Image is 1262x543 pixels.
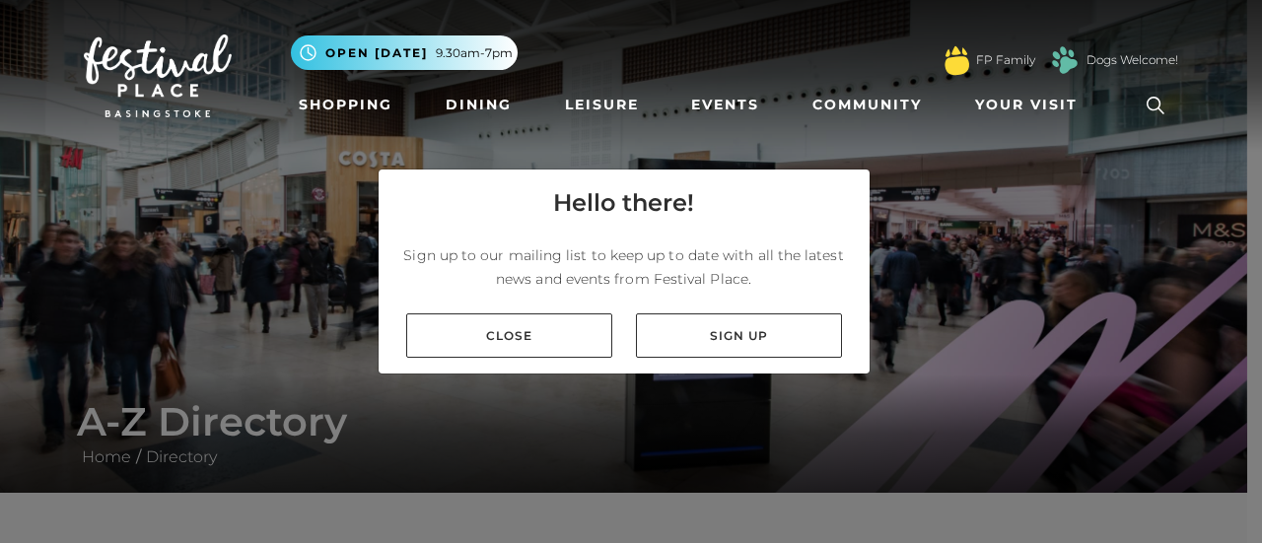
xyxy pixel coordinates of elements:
a: Leisure [557,87,647,123]
a: FP Family [976,51,1035,69]
button: Open [DATE] 9.30am-7pm [291,35,518,70]
h4: Hello there! [553,185,694,221]
a: Dogs Welcome! [1087,51,1178,69]
img: Festival Place Logo [84,34,232,117]
a: Your Visit [967,87,1095,123]
a: Close [406,313,612,358]
p: Sign up to our mailing list to keep up to date with all the latest news and events from Festival ... [394,243,854,291]
a: Sign up [636,313,842,358]
span: Your Visit [975,95,1078,115]
a: Shopping [291,87,400,123]
span: Open [DATE] [325,44,428,62]
a: Dining [438,87,520,123]
span: 9.30am-7pm [436,44,513,62]
a: Community [805,87,930,123]
a: Events [683,87,767,123]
